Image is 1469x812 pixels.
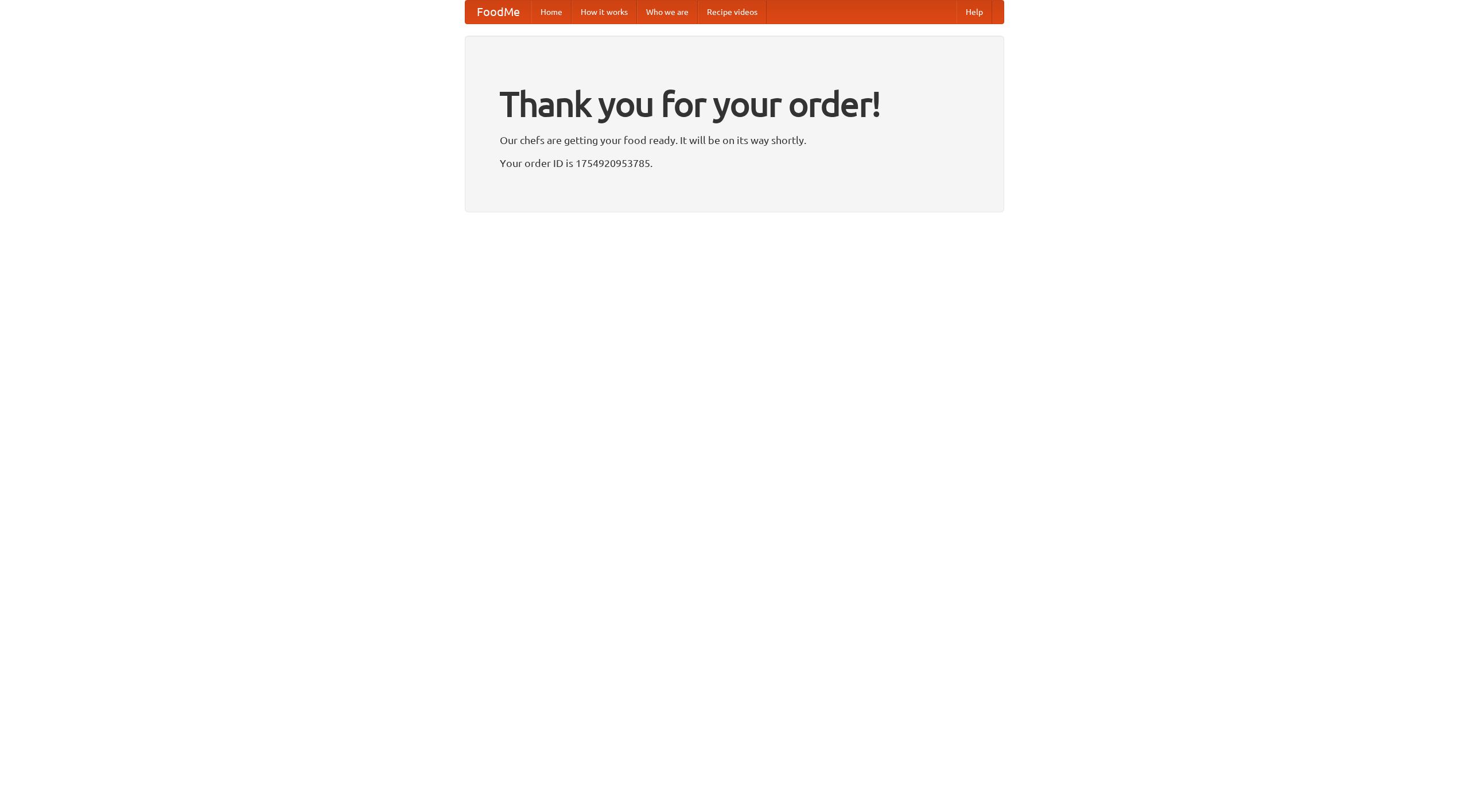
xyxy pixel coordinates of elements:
a: Who we are [637,1,698,24]
a: Recipe videos [698,1,767,24]
a: Help [957,1,992,24]
a: FoodMe [465,1,531,24]
a: Home [531,1,572,24]
a: How it works [572,1,637,24]
p: Your order ID is 1754920953785. [500,154,969,172]
p: Our chefs are getting your food ready. It will be on its way shortly. [500,131,969,149]
h1: Thank you for your order! [500,76,969,131]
